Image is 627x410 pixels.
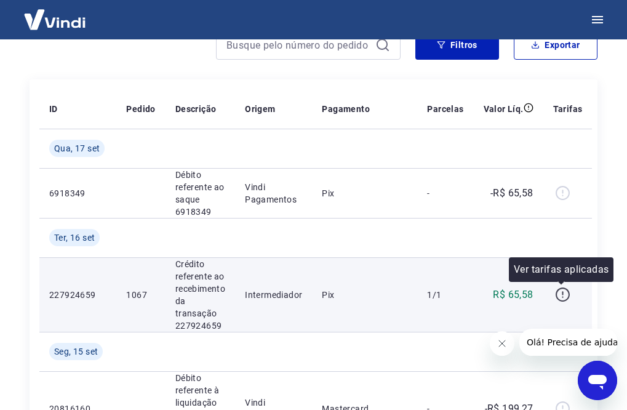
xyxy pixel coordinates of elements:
[15,1,95,38] img: Vindi
[175,169,225,218] p: Débito referente ao saque 6918349
[322,103,370,115] p: Pagamento
[484,103,524,115] p: Valor Líq.
[578,361,617,400] iframe: Botão para abrir a janela de mensagens
[7,9,103,18] span: Olá! Precisa de ajuda?
[322,289,407,301] p: Pix
[49,103,58,115] p: ID
[322,187,407,199] p: Pix
[415,30,499,60] button: Filtros
[175,103,217,115] p: Descrição
[553,103,583,115] p: Tarifas
[175,258,225,332] p: Crédito referente ao recebimento da transação 227924659
[514,262,609,277] p: Ver tarifas aplicadas
[519,329,617,356] iframe: Mensagem da empresa
[54,345,98,358] span: Seg, 15 set
[514,30,597,60] button: Exportar
[245,103,275,115] p: Origem
[245,289,302,301] p: Intermediador
[427,187,463,199] p: -
[126,103,155,115] p: Pedido
[427,289,463,301] p: 1/1
[126,289,155,301] p: 1067
[49,187,106,199] p: 6918349
[226,36,370,54] input: Busque pelo número do pedido
[245,181,302,206] p: Vindi Pagamentos
[490,186,533,201] p: -R$ 65,58
[49,289,106,301] p: 227924659
[54,142,100,155] span: Qua, 17 set
[54,231,95,244] span: Ter, 16 set
[427,103,463,115] p: Parcelas
[493,287,533,302] p: R$ 65,58
[490,331,514,356] iframe: Fechar mensagem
